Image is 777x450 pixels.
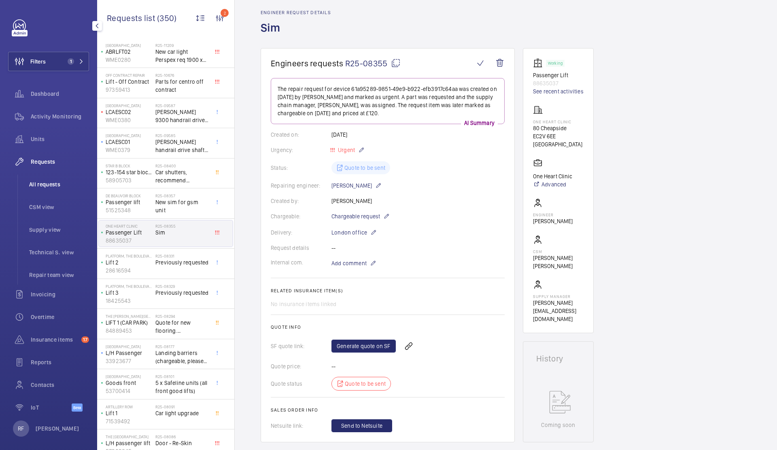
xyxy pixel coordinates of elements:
[31,358,89,366] span: Reports
[155,374,209,379] h2: R25-08101
[155,78,209,94] span: Parts for centro off contract
[155,344,209,349] h2: R25-08177
[461,119,498,127] p: AI Summary
[106,344,152,349] p: [GEOGRAPHIC_DATA]
[331,212,380,220] span: Chargeable request
[533,299,584,323] p: [PERSON_NAME][EMAIL_ADDRESS][DOMAIN_NAME]
[155,314,209,319] h2: R25-08294
[155,48,209,64] span: New car light Perspex req 1900 x 300 3mm thickness
[331,181,382,190] p: [PERSON_NAME]
[155,434,209,439] h2: R25-08086
[533,217,573,225] p: [PERSON_NAME]
[106,254,152,258] p: Platform, The Boulevard
[533,172,572,180] p: One Heart Clinic
[271,288,505,294] h2: Related insurance item(s)
[106,73,152,78] p: Off Contract Repair
[155,133,209,138] h2: R25-09585
[155,138,209,154] span: [PERSON_NAME] handrail drive shaft, handrail chain & main handrail sprocket
[106,86,152,94] p: 97359413
[106,103,152,108] p: [GEOGRAPHIC_DATA]
[106,116,152,124] p: WME0380
[533,132,584,148] p: EC2V 6EE [GEOGRAPHIC_DATA]
[106,289,152,297] p: Lift 3
[107,13,157,23] span: Requests list
[155,163,209,168] h2: R25-08400
[106,228,152,237] p: Passenger Lift
[106,108,152,116] p: LCAESC02
[106,56,152,64] p: WME0280
[36,425,79,433] p: [PERSON_NAME]
[155,193,209,198] h2: R25-08357
[29,226,89,234] span: Supply view
[271,324,505,330] h2: Quote info
[155,228,209,237] span: Sim
[155,73,209,78] h2: R25-10676
[106,146,152,154] p: WME0379
[536,355,580,363] h1: History
[106,133,152,138] p: [GEOGRAPHIC_DATA]
[271,58,344,68] span: Engineers requests
[533,124,584,132] p: 80 Cheapside
[345,58,401,68] span: R25-08355
[106,198,152,206] p: Passenger lift
[31,290,89,298] span: Invoicing
[331,340,396,353] a: Generate quote on SF
[31,381,89,389] span: Contacts
[106,314,152,319] p: The [PERSON_NAME][GEOGRAPHIC_DATA]
[155,284,209,289] h2: R25-08329
[31,336,78,344] span: Insurance items
[155,254,209,258] h2: R25-08331
[331,259,367,267] span: Add comment
[31,313,89,321] span: Overtime
[155,319,209,335] span: Quote for new flooring. [PERSON_NAME] Arca 2 1000kg lift approx 2.5m x 1.5m
[548,62,563,65] p: Working
[29,203,89,211] span: CSM view
[106,176,152,184] p: 58905703
[31,135,89,143] span: Units
[106,163,152,168] p: Star B Block
[533,294,584,299] p: Supply manager
[106,319,152,327] p: LIFT 1 (CAR PARK)
[533,79,584,87] p: 88635037
[29,180,89,188] span: All requests
[31,112,89,120] span: Activity Monitoring
[341,422,382,430] span: Send to Netsuite
[261,10,331,15] h2: Engineer request details
[155,198,209,214] span: New sim for gsm unit
[533,58,546,68] img: elevator.svg
[533,119,584,124] p: One Heart Clinic
[155,349,209,365] span: Landing barriers (chargeable, please deliver to site)
[106,258,152,266] p: Lift 2
[81,336,89,343] span: 17
[29,271,89,279] span: Repair team view
[106,439,152,447] p: L/H passenger lift
[106,297,152,305] p: 18425543
[271,407,505,413] h2: Sales order info
[533,87,584,95] a: See recent activities
[155,439,209,447] span: Door - Re-Skin
[533,71,584,79] p: Passenger Lift
[278,85,498,117] p: The repair request for device 61a95289-9851-49e9-b922-efb3917c64aa was created on [DATE] by [PERS...
[533,254,584,270] p: [PERSON_NAME] [PERSON_NAME]
[155,289,209,297] span: Previously requested
[106,379,152,387] p: Goods front
[31,158,89,166] span: Requests
[106,374,152,379] p: [GEOGRAPHIC_DATA]
[533,180,572,188] a: Advanced
[106,434,152,439] p: The [GEOGRAPHIC_DATA]
[106,48,152,56] p: ABRLFT02
[18,425,24,433] p: RF
[331,419,392,432] button: Send to Netsuite
[31,90,89,98] span: Dashboard
[106,404,152,409] p: Artillery Row
[155,379,209,395] span: 5 x Safeline units (all front good lifts)
[336,147,355,153] span: Urgent
[106,224,152,228] p: One Heart Clinic
[106,349,152,357] p: L/H Passenger
[72,404,83,412] span: Beta
[155,409,209,417] span: Car light upgrade
[106,206,152,214] p: 51525348
[29,248,89,256] span: Technical S. view
[106,409,152,417] p: Lift 1
[8,52,89,71] button: Filters1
